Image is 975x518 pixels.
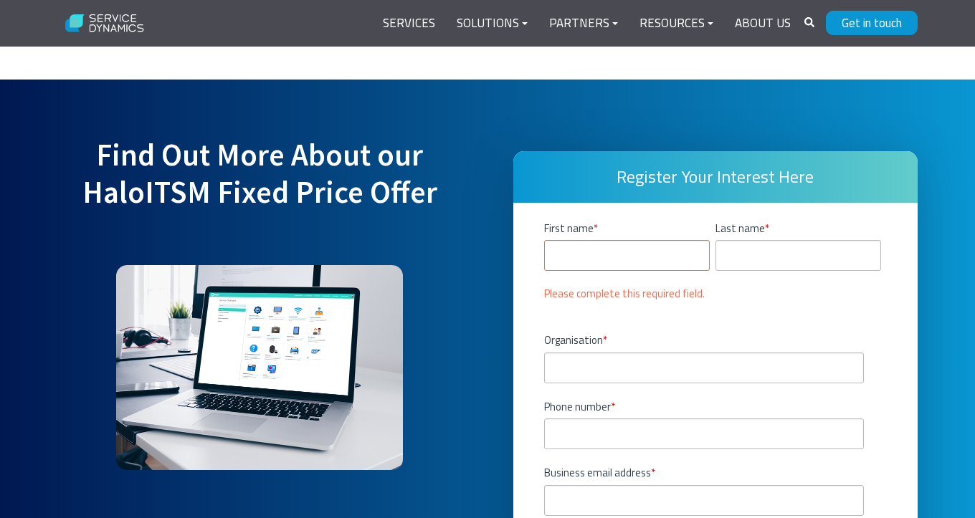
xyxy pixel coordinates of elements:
a: Partners [538,6,629,41]
img: Service Dynamics Logo - White [57,5,153,42]
div: Navigation Menu [372,6,802,41]
a: Resources [629,6,724,41]
span: Last name [715,220,765,236]
a: Services [372,6,446,41]
label: Please complete this required field. [544,284,705,304]
h2: Find Out More About our HaloITSM Fixed Price Offer [57,137,462,248]
a: Solutions [446,6,538,41]
span: Organisation [544,332,603,348]
img: Halo_Demo [116,265,403,470]
span: Business email address [544,464,651,481]
a: Get in touch [826,11,918,35]
span: Phone number [544,398,611,415]
div: Register Your Interest Here [513,151,918,203]
span: First name [544,220,594,236]
a: About Us [724,6,802,41]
